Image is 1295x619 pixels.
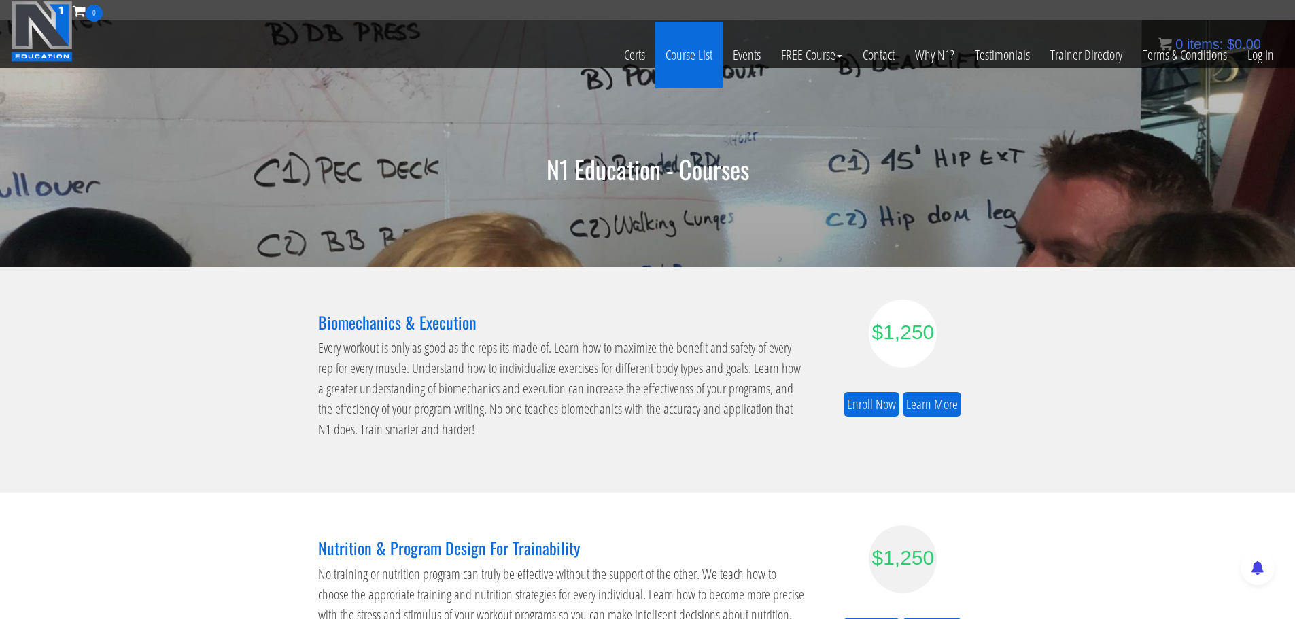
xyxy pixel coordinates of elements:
a: Certs [614,22,655,88]
a: Terms & Conditions [1133,22,1237,88]
div: $1,250 [872,317,933,347]
bdi: 0.00 [1227,37,1261,52]
h3: Biomechanics & Execution [318,313,808,331]
a: Trainer Directory [1040,22,1133,88]
a: Learn More [903,392,961,417]
a: 0 items: $0.00 [1158,37,1261,52]
a: Enroll Now [844,392,899,417]
img: icon11.png [1158,37,1172,51]
span: 0 [86,5,103,22]
div: $1,250 [872,542,933,573]
a: Testimonials [965,22,1040,88]
span: $ [1227,37,1234,52]
span: 0 [1175,37,1183,52]
a: Contact [852,22,905,88]
span: items: [1187,37,1223,52]
a: Events [723,22,771,88]
a: Log In [1237,22,1284,88]
a: FREE Course [771,22,852,88]
h3: Nutrition & Program Design For Trainability [318,539,808,556]
p: Every workout is only as good as the reps its made of. Learn how to maximize the benefit and safe... [318,338,808,440]
a: Course List [655,22,723,88]
a: 0 [73,1,103,20]
a: Why N1? [905,22,965,88]
img: n1-education [11,1,73,62]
